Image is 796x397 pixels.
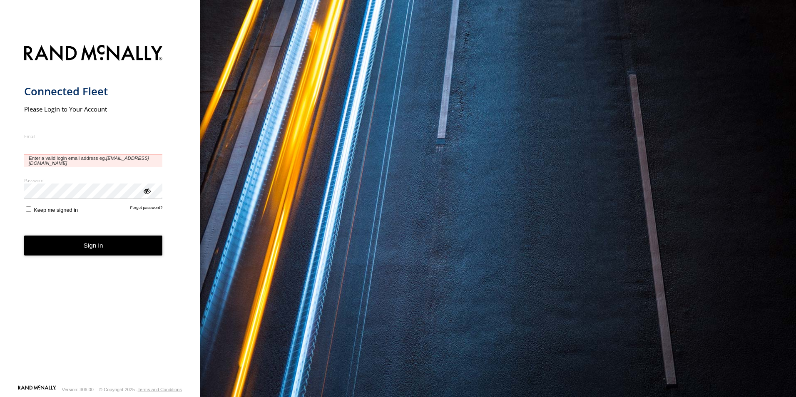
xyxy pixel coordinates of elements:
img: Rand McNally [24,43,163,65]
h1: Connected Fleet [24,84,163,98]
span: Enter a valid login email address eg. [24,154,163,167]
input: Keep me signed in [26,206,31,212]
a: Forgot password? [130,205,163,213]
label: Email [24,133,163,139]
a: Terms and Conditions [138,387,182,392]
div: ViewPassword [142,186,151,195]
em: [EMAIL_ADDRESS][DOMAIN_NAME] [29,156,149,166]
div: Version: 306.00 [62,387,94,392]
button: Sign in [24,236,163,256]
span: Keep me signed in [34,207,78,213]
label: Password [24,177,163,184]
div: © Copyright 2025 - [99,387,182,392]
a: Visit our Website [18,385,56,394]
form: main [24,40,176,385]
h2: Please Login to Your Account [24,105,163,113]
